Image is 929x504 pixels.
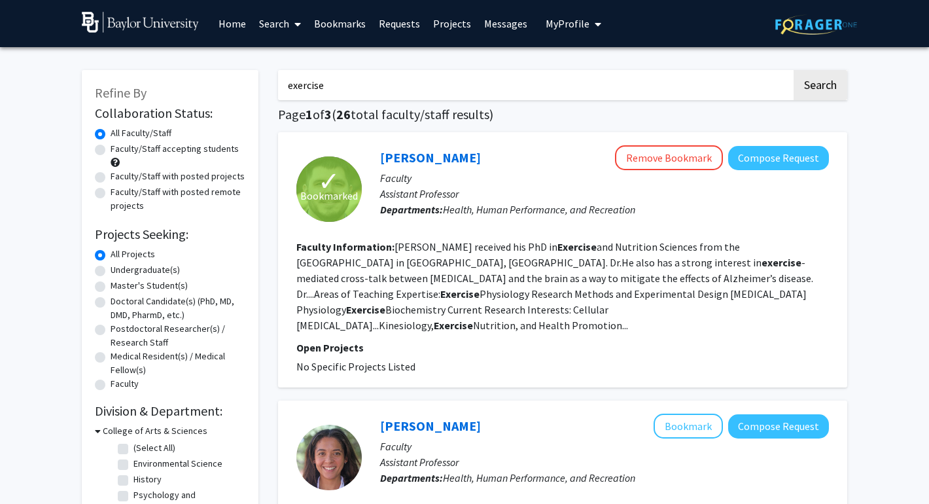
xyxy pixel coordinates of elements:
label: Medical Resident(s) / Medical Fellow(s) [111,350,245,377]
button: Add Savannah Rauschendorfer to Bookmarks [654,414,723,439]
h1: Page of ( total faculty/staff results) [278,107,847,122]
h2: Projects Seeking: [95,226,245,242]
label: Postdoctoral Researcher(s) / Research Staff [111,322,245,350]
span: 26 [336,106,351,122]
b: Faculty Information: [296,240,394,253]
b: Departments: [380,471,443,484]
a: Home [212,1,253,46]
label: Doctoral Candidate(s) (PhD, MD, DMD, PharmD, etc.) [111,295,245,322]
span: Bookmarked [300,188,358,204]
a: Messages [478,1,534,46]
button: Compose Request to Cory Dungan [728,146,829,170]
h3: College of Arts & Sciences [103,424,207,438]
p: Faculty [380,439,829,454]
a: Bookmarks [307,1,372,46]
label: Faculty/Staff with posted projects [111,170,245,183]
img: Baylor University Logo [82,12,199,33]
a: Requests [372,1,427,46]
a: Projects [427,1,478,46]
button: Search [794,70,847,100]
span: Refine By [95,84,147,101]
fg-read-more: [PERSON_NAME] received his PhD in and Nutrition Sciences from the [GEOGRAPHIC_DATA] in [GEOGRAPHI... [296,240,813,332]
label: All Projects [111,247,155,261]
img: ForagerOne Logo [775,14,857,35]
b: exercise [762,256,801,269]
input: Search Keywords [278,70,792,100]
label: (Select All) [133,441,175,455]
label: Environmental Science [133,457,222,471]
label: Undergraduate(s) [111,263,180,277]
b: Exercise [346,303,385,316]
h2: Division & Department: [95,403,245,419]
span: Health, Human Performance, and Recreation [443,471,635,484]
b: Exercise [440,287,480,300]
h2: Collaboration Status: [95,105,245,121]
span: My Profile [546,17,589,30]
span: Health, Human Performance, and Recreation [443,203,635,216]
p: Assistant Professor [380,186,829,202]
label: Faculty/Staff accepting students [111,142,239,156]
b: Exercise [434,319,473,332]
p: Assistant Professor [380,454,829,470]
a: Search [253,1,307,46]
b: Exercise [557,240,597,253]
p: Faculty [380,170,829,186]
iframe: Chat [10,445,56,494]
label: History [133,473,162,486]
p: Open Projects [296,340,829,355]
label: Master's Student(s) [111,279,188,293]
span: 1 [306,106,313,122]
a: [PERSON_NAME] [380,418,481,434]
a: [PERSON_NAME] [380,149,481,166]
label: Faculty [111,377,139,391]
label: Faculty/Staff with posted remote projects [111,185,245,213]
span: No Specific Projects Listed [296,360,415,373]
label: All Faculty/Staff [111,126,171,140]
b: Departments: [380,203,443,216]
span: 3 [324,106,332,122]
span: ✓ [318,175,340,188]
button: Compose Request to Savannah Rauschendorfer [728,414,829,439]
button: Remove Bookmark [615,145,723,170]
